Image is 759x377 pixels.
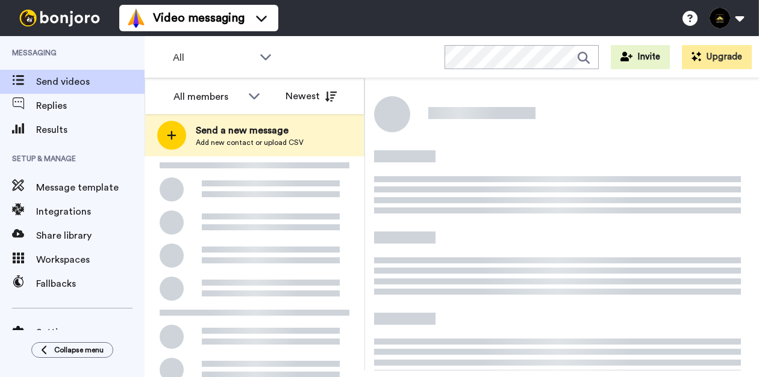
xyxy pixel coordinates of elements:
span: Message template [36,180,145,195]
span: Share library [36,228,145,243]
button: Upgrade [682,45,752,69]
span: All [173,51,254,65]
span: Replies [36,99,145,113]
img: vm-color.svg [126,8,146,28]
span: Workspaces [36,253,145,267]
button: Collapse menu [31,342,113,358]
div: All members [173,90,242,104]
button: Invite [611,45,670,69]
span: Collapse menu [54,345,104,355]
span: Integrations [36,204,145,219]
span: Send a new message [196,123,304,138]
span: Send videos [36,75,145,89]
span: Results [36,123,145,137]
img: bj-logo-header-white.svg [14,10,105,26]
span: Fallbacks [36,277,145,291]
span: Add new contact or upload CSV [196,138,304,147]
span: Settings [36,325,145,340]
button: Newest [276,84,346,108]
span: Video messaging [153,10,245,26]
